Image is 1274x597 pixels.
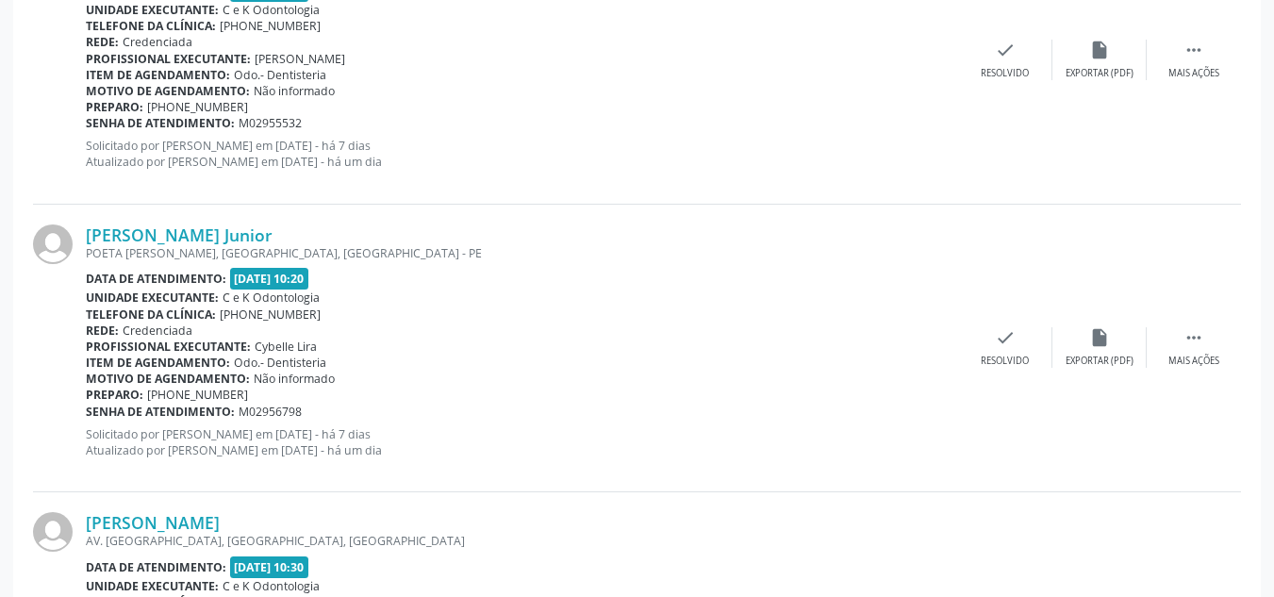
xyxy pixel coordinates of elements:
[86,339,251,355] b: Profissional executante:
[86,51,251,67] b: Profissional executante:
[147,99,248,115] span: [PHONE_NUMBER]
[1066,355,1133,368] div: Exportar (PDF)
[123,323,192,339] span: Credenciada
[86,2,219,18] b: Unidade executante:
[86,404,235,420] b: Senha de atendimento:
[995,327,1016,348] i: check
[230,268,309,290] span: [DATE] 10:20
[220,18,321,34] span: [PHONE_NUMBER]
[981,67,1029,80] div: Resolvido
[239,115,302,131] span: M02955532
[86,559,226,575] b: Data de atendimento:
[1168,355,1219,368] div: Mais ações
[223,578,320,594] span: C e K Odontologia
[1183,327,1204,348] i: 
[1183,40,1204,60] i: 
[239,404,302,420] span: M02956798
[255,339,317,355] span: Cybelle Lira
[86,224,273,245] a: [PERSON_NAME] Junior
[1168,67,1219,80] div: Mais ações
[86,67,230,83] b: Item de agendamento:
[220,307,321,323] span: [PHONE_NUMBER]
[86,426,958,458] p: Solicitado por [PERSON_NAME] em [DATE] - há 7 dias Atualizado por [PERSON_NAME] em [DATE] - há um...
[33,224,73,264] img: img
[147,387,248,403] span: [PHONE_NUMBER]
[234,355,326,371] span: Odo.- Dentisteria
[33,512,73,552] img: img
[86,371,250,387] b: Motivo de agendamento:
[123,34,192,50] span: Credenciada
[254,371,335,387] span: Não informado
[981,355,1029,368] div: Resolvido
[86,34,119,50] b: Rede:
[223,2,320,18] span: C e K Odontologia
[86,387,143,403] b: Preparo:
[1089,40,1110,60] i: insert_drive_file
[86,18,216,34] b: Telefone da clínica:
[86,271,226,287] b: Data de atendimento:
[86,533,958,549] div: AV. [GEOGRAPHIC_DATA], [GEOGRAPHIC_DATA], [GEOGRAPHIC_DATA]
[86,245,958,261] div: POETA [PERSON_NAME], [GEOGRAPHIC_DATA], [GEOGRAPHIC_DATA] - PE
[86,355,230,371] b: Item de agendamento:
[995,40,1016,60] i: check
[86,578,219,594] b: Unidade executante:
[86,307,216,323] b: Telefone da clínica:
[86,99,143,115] b: Preparo:
[86,290,219,306] b: Unidade executante:
[223,290,320,306] span: C e K Odontologia
[86,115,235,131] b: Senha de atendimento:
[1066,67,1133,80] div: Exportar (PDF)
[86,138,958,170] p: Solicitado por [PERSON_NAME] em [DATE] - há 7 dias Atualizado por [PERSON_NAME] em [DATE] - há um...
[1089,327,1110,348] i: insert_drive_file
[86,83,250,99] b: Motivo de agendamento:
[255,51,345,67] span: [PERSON_NAME]
[254,83,335,99] span: Não informado
[234,67,326,83] span: Odo.- Dentisteria
[230,556,309,578] span: [DATE] 10:30
[86,323,119,339] b: Rede:
[86,512,220,533] a: [PERSON_NAME]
